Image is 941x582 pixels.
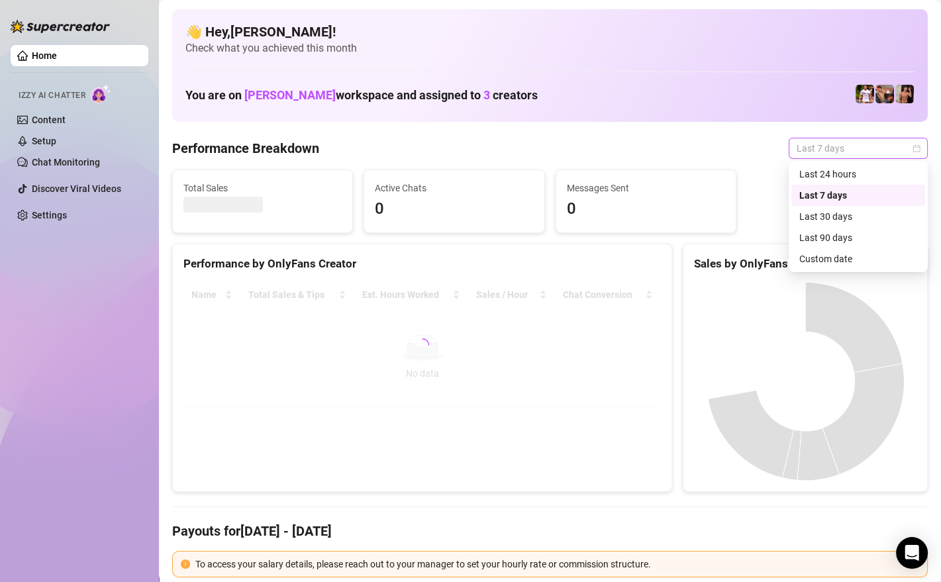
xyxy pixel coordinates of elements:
[875,85,894,103] img: Osvaldo
[181,559,190,569] span: exclamation-circle
[32,210,67,220] a: Settings
[856,85,874,103] img: Hector
[483,88,490,102] span: 3
[195,557,919,571] div: To access your salary details, please reach out to your manager to set your hourly rate or commis...
[185,41,915,56] span: Check what you achieved this month
[791,206,925,227] div: Last 30 days
[791,164,925,185] div: Last 24 hours
[791,227,925,248] div: Last 90 days
[416,338,429,352] span: loading
[185,23,915,41] h4: 👋 Hey, [PERSON_NAME] !
[799,252,917,266] div: Custom date
[896,537,928,569] div: Open Intercom Messenger
[799,167,917,181] div: Last 24 hours
[799,188,917,203] div: Last 7 days
[694,255,916,273] div: Sales by OnlyFans Creator
[797,138,920,158] span: Last 7 days
[32,115,66,125] a: Content
[183,181,342,195] span: Total Sales
[791,248,925,269] div: Custom date
[183,255,661,273] div: Performance by OnlyFans Creator
[567,197,725,222] span: 0
[375,197,533,222] span: 0
[32,136,56,146] a: Setup
[185,88,538,103] h1: You are on workspace and assigned to creators
[11,20,110,33] img: logo-BBDzfeDw.svg
[799,230,917,245] div: Last 90 days
[172,139,319,158] h4: Performance Breakdown
[91,84,111,103] img: AI Chatter
[32,157,100,168] a: Chat Monitoring
[244,88,336,102] span: [PERSON_NAME]
[172,522,928,540] h4: Payouts for [DATE] - [DATE]
[32,50,57,61] a: Home
[32,183,121,194] a: Discover Viral Videos
[567,181,725,195] span: Messages Sent
[895,85,914,103] img: Zach
[799,209,917,224] div: Last 30 days
[375,181,533,195] span: Active Chats
[913,144,920,152] span: calendar
[19,89,85,102] span: Izzy AI Chatter
[791,185,925,206] div: Last 7 days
